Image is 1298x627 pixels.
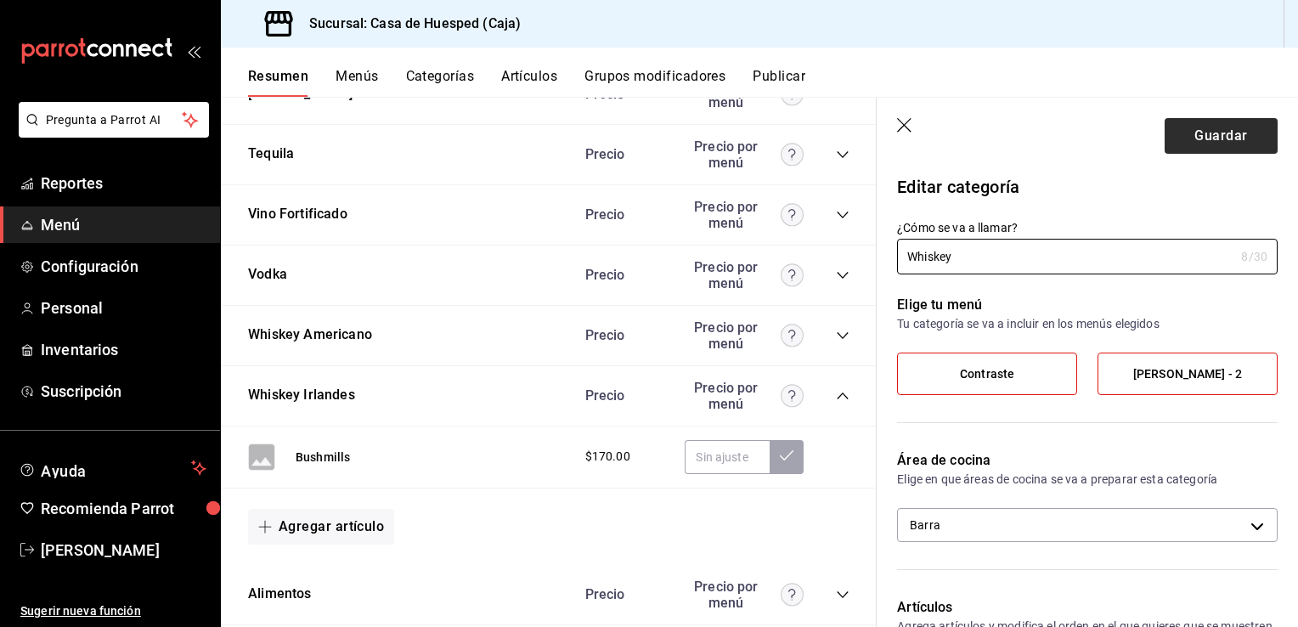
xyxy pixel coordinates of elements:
div: Precio [568,146,677,162]
button: Artículos [501,68,557,97]
p: Tu categoría se va a incluir en los menús elegidos [897,315,1278,332]
button: Agregar artículo [248,509,394,545]
button: Resumen [248,68,308,97]
span: Personal [41,297,206,319]
button: collapse-category-row [836,588,849,602]
a: Pregunta a Parrot AI [12,123,209,141]
div: Precio [568,206,677,223]
button: Guardar [1165,118,1278,154]
p: Elige en que áreas de cocina se va a preparar esta categoría [897,471,1278,488]
span: [PERSON_NAME] - 2 [1133,367,1242,381]
button: Menús [336,68,378,97]
button: Pregunta a Parrot AI [19,102,209,138]
div: Precio [568,586,677,602]
button: collapse-category-row [836,329,849,342]
p: Elige tu menú [897,295,1278,315]
span: Reportes [41,172,206,195]
div: Precio por menú [685,138,804,171]
label: ¿Cómo se va a llamar? [897,222,1278,234]
div: Precio por menú [685,259,804,291]
button: collapse-category-row [836,268,849,282]
span: Configuración [41,255,206,278]
span: Menú [41,213,206,236]
button: collapse-category-row [836,148,849,161]
div: Barra [897,508,1278,542]
span: Sugerir nueva función [20,602,206,620]
div: Precio [568,327,677,343]
div: Precio por menú [685,380,804,412]
span: Inventarios [41,338,206,361]
span: $170.00 [585,448,630,466]
button: Whiskey Irlandes [248,386,355,405]
div: navigation tabs [248,68,1298,97]
span: Ayuda [41,458,184,478]
p: Artículos [897,597,1278,618]
div: Precio [568,387,677,404]
span: Contraste [960,367,1014,381]
span: Recomienda Parrot [41,497,206,520]
button: Publicar [753,68,805,97]
button: Grupos modificadores [584,68,725,97]
span: [PERSON_NAME] [41,539,206,562]
button: open_drawer_menu [187,44,200,58]
button: collapse-category-row [836,389,849,403]
div: Precio [568,267,677,283]
div: Precio por menú [685,319,804,352]
div: 8 /30 [1241,248,1267,265]
div: Precio por menú [685,579,804,611]
button: Categorías [406,68,475,97]
button: Vodka [248,265,287,285]
button: Bushmills [296,449,350,466]
p: Editar categoría [897,174,1278,200]
span: Suscripción [41,380,206,403]
p: Área de cocina [897,450,1278,471]
button: Whiskey Americano [248,325,372,345]
button: Tequila [248,144,294,164]
button: Vino Fortificado [248,205,347,224]
div: Precio por menú [685,199,804,231]
span: Pregunta a Parrot AI [46,111,183,129]
input: Sin ajuste [685,440,770,474]
h3: Sucursal: Casa de Huesped (Caja) [296,14,521,34]
button: collapse-category-row [836,208,849,222]
button: Alimentos [248,585,312,604]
